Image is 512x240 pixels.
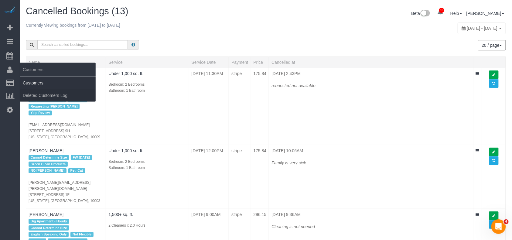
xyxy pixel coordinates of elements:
a: [PERSON_NAME] [29,212,63,217]
a: Help [450,11,462,16]
span: Big Apartment - Hourly [29,219,69,224]
td: 175.84 [251,68,269,145]
i: requested not available. [271,83,317,88]
img: Automaid Logo [4,6,16,15]
ul: Customers [20,77,96,102]
a: [PERSON_NAME] [29,148,63,153]
td: [DATE] 2:43PM [269,68,473,145]
a: Beta [411,11,430,16]
th: Service Date [189,57,229,68]
td: [DATE] 12:00PM [189,145,229,209]
th: Cancelled at [269,57,473,68]
nav: Pagination navigation [478,40,506,50]
td: [DATE] 11:30AM [189,68,229,145]
small: [PERSON_NAME][EMAIL_ADDRESS][PERSON_NAME][DOMAIN_NAME] [STREET_ADDRESS] 1F [US_STATE], [GEOGRAPHI... [29,180,100,203]
i: Family is very sick [271,160,306,165]
small: Bedroom: 2 Bedrooms [108,159,145,164]
th: Payment [229,57,251,68]
td: 175.84 [251,145,269,209]
a: Deleted Customers Log [20,89,96,101]
td: stripe [229,145,251,209]
span: Pet- Cat [68,168,85,173]
span: Cancelled Bookings (13) [26,6,128,16]
th: Service [106,57,189,68]
p: Currently viewing bookings from [DATE] to [DATE] [26,22,306,28]
small: Bathroom: 1 Bathroom [108,88,145,93]
span: Cannot Determine Size [29,225,69,230]
a: Customers [20,77,96,89]
a: Under 1,000 sq. ft. [108,148,143,153]
th: Price [251,57,269,68]
img: New interface [420,10,430,18]
td: stripe [229,68,251,145]
th: Name [26,57,106,68]
a: Under 1,000 sq. ft. [108,71,143,76]
span: English Speaking Only [29,232,69,237]
small: Bathroom: 1 Bathroom [108,166,145,170]
span: Yelp Review [29,111,52,115]
span: Not Flexible [70,232,94,237]
span: 4 [504,219,509,224]
a: 10 [434,6,446,19]
iframe: Intercom live chat [491,219,506,234]
span: NO [PERSON_NAME] [29,168,67,173]
td: [DATE] 10:06AM [269,145,473,209]
span: [DATE] - [DATE] [467,26,498,31]
small: [EMAIL_ADDRESS][DOMAIN_NAME] [STREET_ADDRESS] 9H [US_STATE], [GEOGRAPHIC_DATA], 10009 [29,123,100,139]
small: 2 Cleaners x 2.0 Hours [108,223,145,228]
span: Cannot Determine Size [29,155,69,160]
button: 20 / page [478,40,506,50]
a: 1,500+ sq. ft. [108,212,133,217]
span: Requesting [PERSON_NAME] [29,104,80,109]
span: Customers [20,63,96,77]
div: You can only view 1 year of bookings [458,22,506,34]
input: Search cancelled bookings... [37,40,128,50]
small: Bedroom: 2 Bedrooms [108,82,145,87]
i: Cleaning is not needed [271,224,315,229]
span: Green Clean Products [29,162,68,166]
span: FW [DATE] [71,155,92,160]
a: [PERSON_NAME] [466,11,504,16]
span: 10 [439,8,444,13]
